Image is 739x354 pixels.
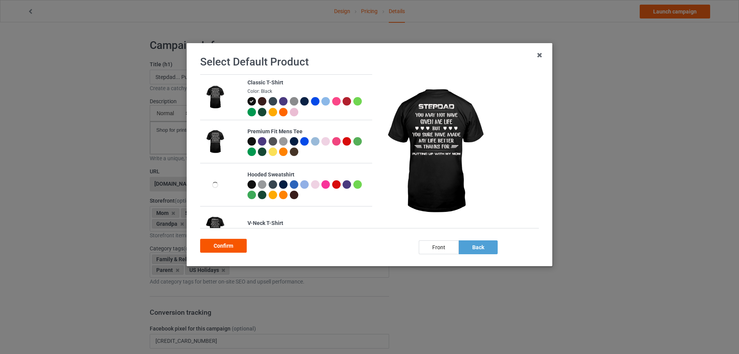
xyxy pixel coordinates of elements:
[419,240,459,254] div: front
[279,137,288,146] img: heather_texture.png
[247,88,368,95] div: Color: Black
[290,97,298,106] img: heather_texture.png
[200,239,247,253] div: Confirm
[247,128,368,136] div: Premium Fit Mens Tee
[247,171,368,179] div: Hooded Sweatshirt
[200,55,539,69] h1: Select Default Product
[247,220,368,227] div: V-Neck T-Shirt
[459,240,498,254] div: back
[247,79,368,87] div: Classic T-Shirt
